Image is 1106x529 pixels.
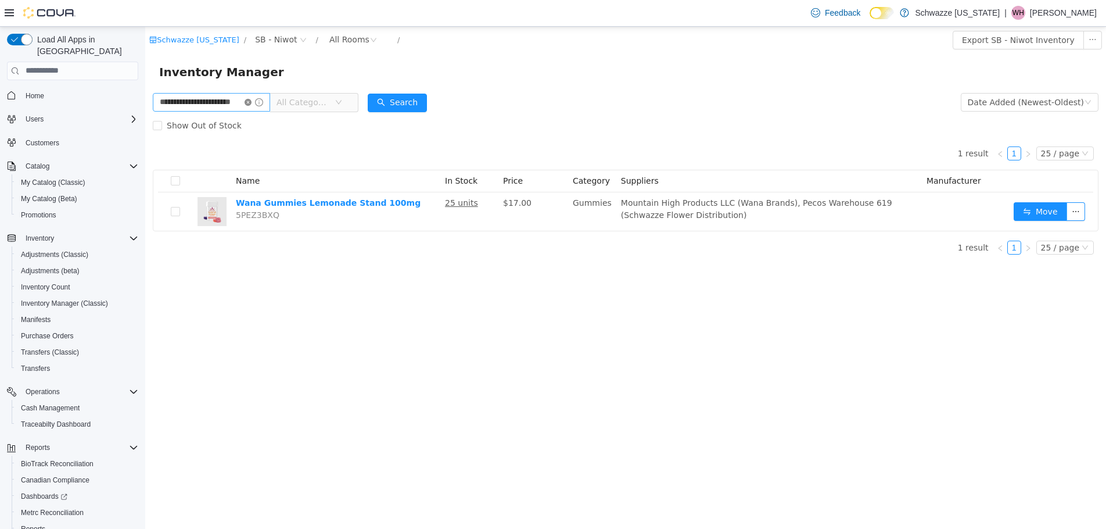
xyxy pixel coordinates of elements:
i: icon: down [190,72,197,80]
span: Name [91,149,114,159]
p: Schwazze [US_STATE] [915,6,1000,20]
a: Manifests [16,313,55,327]
span: Traceabilty Dashboard [16,417,138,431]
a: My Catalog (Classic) [16,176,90,190]
button: Operations [21,385,64,399]
li: 1 result [813,214,843,228]
span: Inventory Manager [14,36,146,55]
span: Catalog [21,159,138,173]
button: icon: ellipsis [921,176,940,194]
span: Load All Apps in [GEOGRAPHIC_DATA] [33,34,138,57]
button: Export SB - Niwot Inventory [807,4,939,23]
span: Manifests [16,313,138,327]
span: SB - Niwot [110,6,152,19]
span: Metrc Reconciliation [21,508,84,517]
i: icon: right [879,124,886,131]
i: icon: close-circle [99,72,106,79]
li: 1 result [813,120,843,134]
span: Operations [26,387,60,396]
a: Wana Gummies Lemonade Stand 100mg [91,171,275,181]
button: Canadian Compliance [12,472,143,488]
p: | [1004,6,1007,20]
span: Cash Management [16,401,138,415]
div: William Hester [1011,6,1025,20]
li: Previous Page [848,120,862,134]
span: Metrc Reconciliation [16,506,138,520]
span: Transfers [16,362,138,376]
span: 5PEZ3BXQ [91,184,134,193]
span: Transfers (Classic) [21,348,79,357]
a: Cash Management [16,401,84,415]
u: 25 units [300,171,333,181]
span: Feedback [825,7,860,19]
span: In Stock [300,149,332,159]
i: icon: down [939,72,946,80]
a: 1 [863,120,875,133]
button: Reports [21,441,55,455]
p: [PERSON_NAME] [1030,6,1097,20]
a: Canadian Compliance [16,473,94,487]
li: 1 [862,120,876,134]
button: Inventory [21,231,59,245]
i: icon: left [852,218,859,225]
span: Purchase Orders [21,331,74,341]
a: Adjustments (Classic) [16,248,93,262]
span: Inventory Count [16,280,138,294]
button: Metrc Reconciliation [12,505,143,521]
span: Mountain High Products LLC (Wana Brands), Pecos Warehouse 619 (Schwazze Flower Distribution) [476,171,747,193]
i: icon: info-circle [110,72,118,80]
button: Inventory Count [12,279,143,295]
div: 25 / page [896,215,934,227]
a: Transfers (Classic) [16,345,84,359]
span: Adjustments (beta) [21,266,80,276]
a: Dashboards [16,489,72,503]
i: icon: left [852,124,859,131]
button: Users [2,111,143,127]
span: Dark Mode [870,19,870,20]
a: Traceabilty Dashboard [16,417,95,431]
button: My Catalog (Beta) [12,191,143,207]
span: My Catalog (Beta) [16,192,138,206]
a: Feedback [806,1,865,24]
span: Inventory Count [21,283,70,292]
button: Purchase Orders [12,328,143,344]
span: Adjustments (Classic) [21,250,88,259]
button: Adjustments (Classic) [12,246,143,263]
li: Next Page [876,214,890,228]
span: Users [26,115,44,124]
button: Manifests [12,312,143,328]
a: Metrc Reconciliation [16,506,88,520]
span: Promotions [16,208,138,222]
span: Home [21,88,138,103]
span: BioTrack Reconciliation [21,459,94,469]
button: Adjustments (beta) [12,263,143,279]
i: icon: shop [4,9,12,17]
span: Price [358,149,378,159]
span: Suppliers [476,149,513,159]
span: Manufacturer [781,149,836,159]
span: Canadian Compliance [21,476,89,485]
button: Inventory Manager (Classic) [12,295,143,312]
a: Transfers [16,362,55,376]
span: Inventory [26,234,54,243]
span: All Categories [131,70,184,81]
a: Inventory Manager (Classic) [16,296,113,310]
input: Dark Mode [870,7,894,19]
span: Users [21,112,138,126]
span: Adjustments (beta) [16,264,138,278]
button: Reports [2,439,143,456]
button: Catalog [2,158,143,174]
div: 25 / page [896,120,934,133]
span: $17.00 [358,171,386,181]
span: Manifests [21,315,51,324]
span: Inventory Manager (Classic) [21,299,108,308]
button: Users [21,112,48,126]
span: Canadian Compliance [16,473,138,487]
span: Cash Management [21,403,80,413]
span: Category [428,149,465,159]
i: icon: down [936,123,943,131]
span: Reports [21,441,138,455]
button: Traceabilty Dashboard [12,416,143,433]
span: Inventory [21,231,138,245]
a: Customers [21,136,64,150]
